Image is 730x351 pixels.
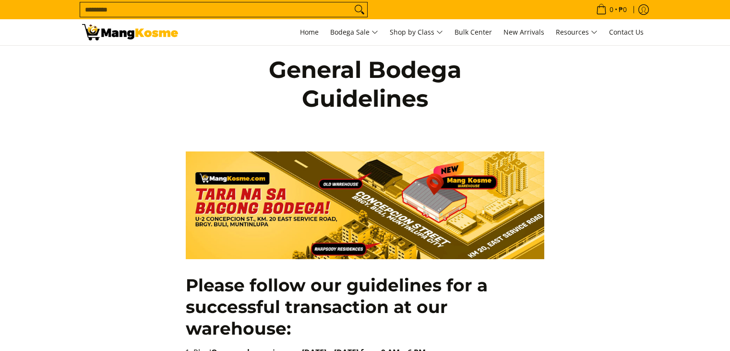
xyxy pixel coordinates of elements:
[604,19,648,45] a: Contact Us
[186,151,544,260] img: tara sa warehouse ni mang kosme
[226,55,504,113] h1: General Bodega Guidelines
[556,26,598,38] span: Resources
[450,19,497,45] a: Bulk Center
[300,27,319,37] span: Home
[186,275,544,339] h2: Please follow our guidelines for a successful transaction at our warehouse:
[608,6,615,13] span: 0
[188,19,648,45] nav: Main Menu
[503,27,544,37] span: New Arrivals
[390,26,443,38] span: Shop by Class
[609,27,644,37] span: Contact Us
[455,27,492,37] span: Bulk Center
[325,19,383,45] a: Bodega Sale
[352,2,367,17] button: Search
[295,19,323,45] a: Home
[499,19,549,45] a: New Arrivals
[330,26,378,38] span: Bodega Sale
[385,19,448,45] a: Shop by Class
[593,4,630,15] span: •
[617,6,628,13] span: ₱0
[551,19,602,45] a: Resources
[82,24,178,40] img: Bodega Customers Reminders l Mang Kosme: Home Appliance Warehouse Sale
